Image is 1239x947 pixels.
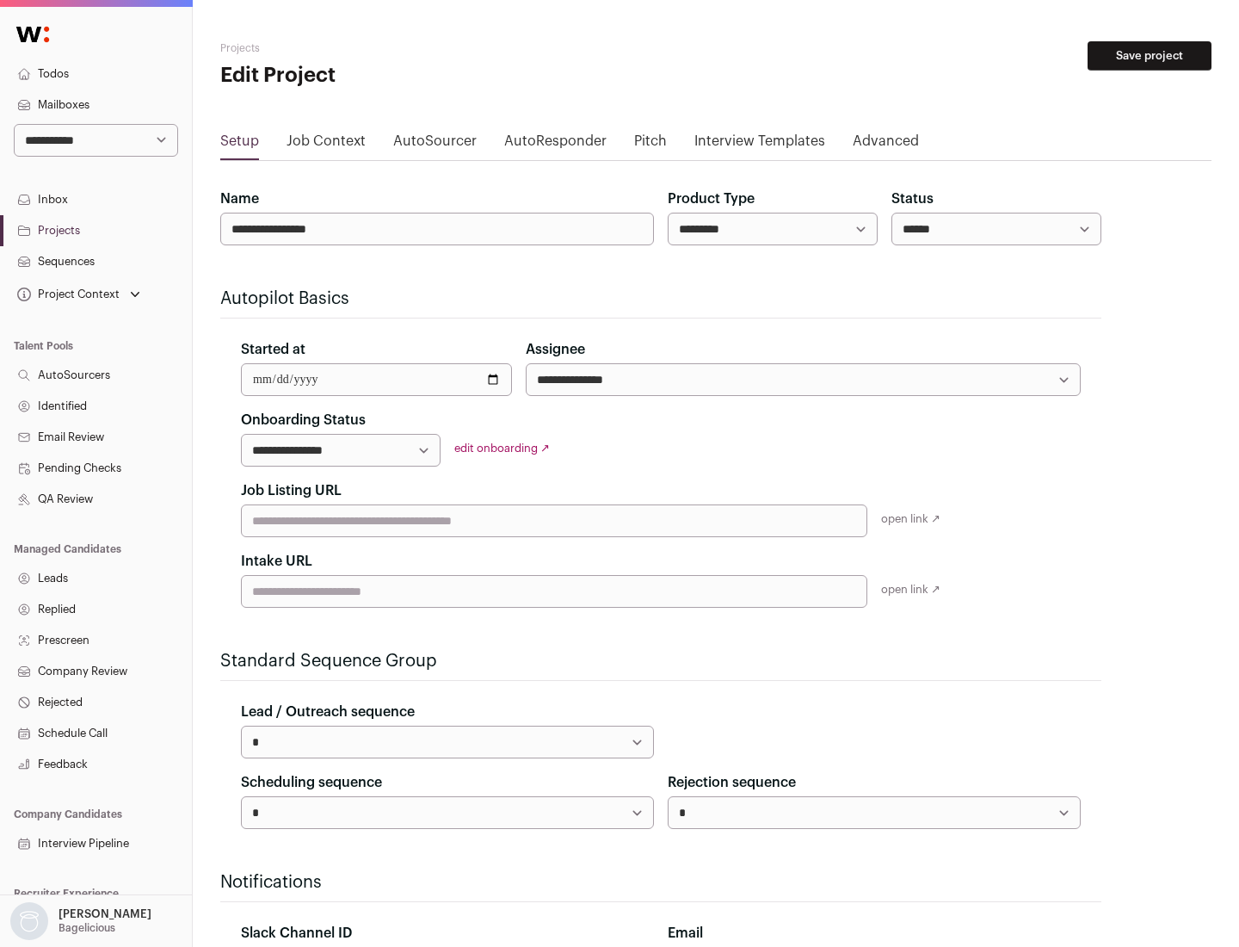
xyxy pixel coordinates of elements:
[668,923,1081,944] div: Email
[220,131,259,158] a: Setup
[504,131,607,158] a: AutoResponder
[454,443,550,454] a: edit onboarding ↗
[220,649,1101,673] h2: Standard Sequence Group
[241,923,352,944] label: Slack Channel ID
[241,551,312,572] label: Intake URL
[220,870,1101,894] h2: Notifications
[7,17,59,52] img: Wellfound
[10,902,48,940] img: nopic.png
[241,772,382,793] label: Scheduling sequence
[694,131,825,158] a: Interview Templates
[668,772,796,793] label: Rejection sequence
[14,288,120,301] div: Project Context
[59,921,115,935] p: Bagelicious
[220,62,551,90] h1: Edit Project
[7,902,155,940] button: Open dropdown
[287,131,366,158] a: Job Context
[241,702,415,722] label: Lead / Outreach sequence
[220,41,551,55] h2: Projects
[526,339,585,360] label: Assignee
[1088,41,1211,71] button: Save project
[220,189,259,209] label: Name
[220,287,1101,311] h2: Autopilot Basics
[668,189,755,209] label: Product Type
[853,131,919,158] a: Advanced
[393,131,477,158] a: AutoSourcer
[241,339,305,360] label: Started at
[634,131,667,158] a: Pitch
[14,282,144,306] button: Open dropdown
[891,189,934,209] label: Status
[241,480,342,501] label: Job Listing URL
[241,410,366,430] label: Onboarding Status
[59,907,151,921] p: [PERSON_NAME]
